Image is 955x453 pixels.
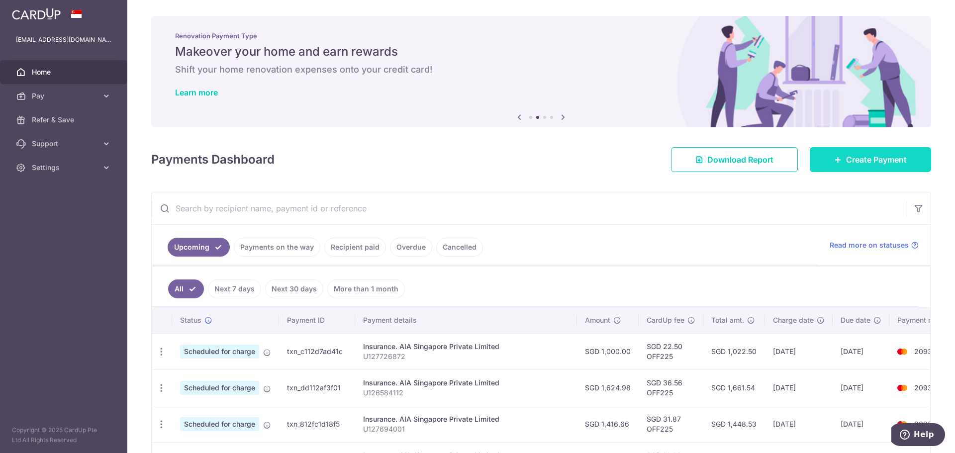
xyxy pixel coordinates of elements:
[891,423,945,448] iframe: Opens a widget where you can find more information
[914,347,932,356] span: 2093
[577,369,639,406] td: SGD 1,624.98
[279,333,355,369] td: txn_c112d7ad41c
[265,279,323,298] a: Next 30 days
[765,333,833,369] td: [DATE]
[363,424,569,434] p: U127694001
[773,315,814,325] span: Charge date
[892,418,912,430] img: Bank Card
[355,307,577,333] th: Payment details
[892,382,912,394] img: Bank Card
[152,192,907,224] input: Search by recipient name, payment id or reference
[833,406,889,442] td: [DATE]
[279,406,355,442] td: txn_812fc1d18f5
[436,238,483,257] a: Cancelled
[577,333,639,369] td: SGD 1,000.00
[363,414,569,424] div: Insurance. AIA Singapore Private Limited
[892,346,912,358] img: Bank Card
[363,342,569,352] div: Insurance. AIA Singapore Private Limited
[846,154,907,166] span: Create Payment
[32,67,97,77] span: Home
[577,406,639,442] td: SGD 1,416.66
[914,420,932,428] span: 2093
[151,16,931,127] img: Renovation banner
[175,64,907,76] h6: Shift your home renovation expenses onto your credit card!
[639,369,703,406] td: SGD 36.56 OFF225
[639,333,703,369] td: SGD 22.50 OFF225
[279,369,355,406] td: txn_dd112af3f01
[639,406,703,442] td: SGD 31.87 OFF225
[175,88,218,97] a: Learn more
[180,381,259,395] span: Scheduled for charge
[390,238,432,257] a: Overdue
[327,279,405,298] a: More than 1 month
[841,315,870,325] span: Due date
[707,154,773,166] span: Download Report
[363,352,569,362] p: U127726872
[647,315,684,325] span: CardUp fee
[168,238,230,257] a: Upcoming
[279,307,355,333] th: Payment ID
[180,345,259,359] span: Scheduled for charge
[175,32,907,40] p: Renovation Payment Type
[711,315,744,325] span: Total amt.
[175,44,907,60] h5: Makeover your home and earn rewards
[765,406,833,442] td: [DATE]
[671,147,798,172] a: Download Report
[703,369,765,406] td: SGD 1,661.54
[208,279,261,298] a: Next 7 days
[363,388,569,398] p: U126584112
[703,333,765,369] td: SGD 1,022.50
[703,406,765,442] td: SGD 1,448.53
[180,315,201,325] span: Status
[833,369,889,406] td: [DATE]
[16,35,111,45] p: [EMAIL_ADDRESS][DOMAIN_NAME]
[180,417,259,431] span: Scheduled for charge
[168,279,204,298] a: All
[32,91,97,101] span: Pay
[765,369,833,406] td: [DATE]
[324,238,386,257] a: Recipient paid
[12,8,61,20] img: CardUp
[32,115,97,125] span: Refer & Save
[32,163,97,173] span: Settings
[833,333,889,369] td: [DATE]
[830,240,909,250] span: Read more on statuses
[830,240,919,250] a: Read more on statuses
[914,383,932,392] span: 2093
[151,151,275,169] h4: Payments Dashboard
[585,315,610,325] span: Amount
[32,139,97,149] span: Support
[363,378,569,388] div: Insurance. AIA Singapore Private Limited
[810,147,931,172] a: Create Payment
[234,238,320,257] a: Payments on the way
